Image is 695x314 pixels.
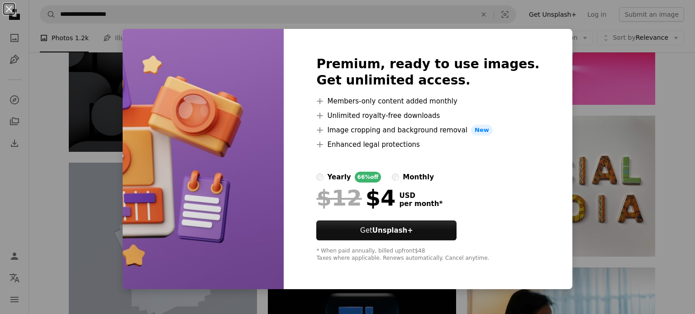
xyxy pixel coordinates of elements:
[316,220,457,240] button: GetUnsplash+
[316,56,539,89] h2: Premium, ready to use images. Get unlimited access.
[355,172,381,183] div: 66% off
[123,29,284,289] img: premium_photo-1722126194543-ab8a195ce9e5
[327,172,351,183] div: yearly
[392,173,399,181] input: monthly
[372,226,413,234] strong: Unsplash+
[399,192,443,200] span: USD
[403,172,434,183] div: monthly
[399,200,443,208] span: per month *
[316,110,539,121] li: Unlimited royalty-free downloads
[316,139,539,150] li: Enhanced legal protections
[316,186,362,210] span: $12
[316,186,395,210] div: $4
[316,125,539,136] li: Image cropping and background removal
[316,173,324,181] input: yearly66%off
[471,125,493,136] span: New
[316,248,539,262] div: * When paid annually, billed upfront $48 Taxes where applicable. Renews automatically. Cancel any...
[316,96,539,107] li: Members-only content added monthly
